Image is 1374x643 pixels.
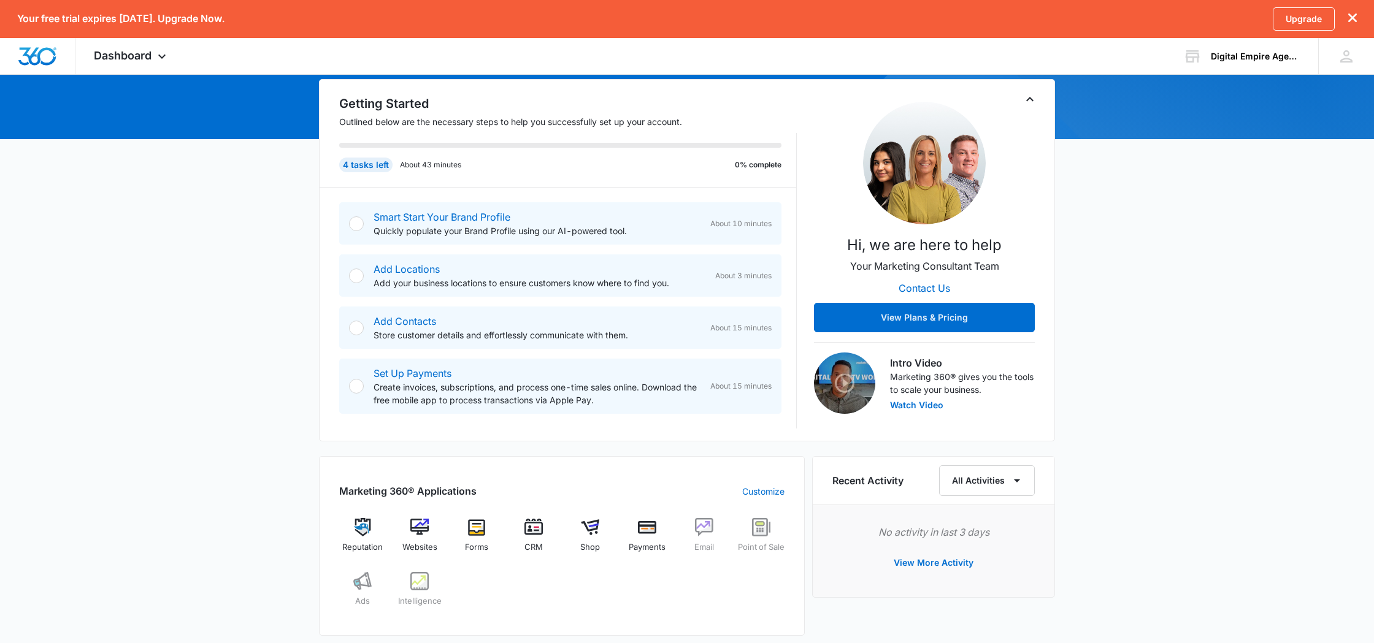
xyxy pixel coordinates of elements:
[580,541,600,554] span: Shop
[374,263,440,275] a: Add Locations
[1273,7,1335,31] a: Upgrade
[355,595,370,607] span: Ads
[886,273,962,303] button: Contact Us
[465,541,488,554] span: Forms
[890,401,943,409] button: Watch Video
[94,49,152,62] span: Dashboard
[1348,13,1357,25] button: dismiss this dialog
[629,541,666,554] span: Payments
[400,159,461,170] p: About 43 minutes
[710,322,772,333] span: About 15 minutes
[339,572,386,616] a: Ads
[339,115,797,128] p: Outlined below are the necessary steps to help you successfully set up your account.
[832,525,1035,539] p: No activity in last 3 days
[524,541,543,554] span: CRM
[374,367,451,379] a: Set Up Payments
[374,381,700,406] p: Create invoices, subscriptions, and process one-time sales online. Download the free mobile app t...
[374,224,700,237] p: Quickly populate your Brand Profile using our AI-powered tool.
[339,94,797,113] h2: Getting Started
[624,518,671,562] a: Payments
[890,356,1035,370] h3: Intro Video
[374,211,510,223] a: Smart Start Your Brand Profile
[939,465,1035,496] button: All Activities
[881,548,986,577] button: View More Activity
[814,352,875,414] img: Intro Video
[510,518,557,562] a: CRM
[1211,51,1300,61] div: account name
[342,541,383,554] span: Reputation
[567,518,614,562] a: Shop
[75,38,188,74] div: Dashboard
[17,13,225,25] p: Your free trial expires [DATE]. Upgrade Now.
[339,158,393,172] div: 4 tasks left
[850,259,999,273] p: Your Marketing Consultant Team
[339,518,386,562] a: Reputation
[742,485,785,498] a: Customize
[374,276,705,289] p: Add your business locations to ensure customers know where to find you.
[402,541,437,554] span: Websites
[396,572,443,616] a: Intelligence
[737,518,785,562] a: Point of Sale
[738,541,785,554] span: Point of Sale
[374,315,436,327] a: Add Contacts
[735,159,781,170] p: 0% complete
[814,303,1035,332] button: View Plans & Pricing
[398,595,442,607] span: Intelligence
[694,541,714,554] span: Email
[339,484,477,498] h2: Marketing 360® Applications
[847,234,1002,256] p: Hi, we are here to help
[396,518,443,562] a: Websites
[715,270,772,281] span: About 3 minutes
[1023,92,1037,107] button: Toggle Collapse
[374,329,700,341] p: Store customer details and effortlessly communicate with them.
[890,370,1035,396] p: Marketing 360® gives you the tools to scale your business.
[710,218,772,229] span: About 10 minutes
[710,381,772,392] span: About 15 minutes
[832,473,904,488] h6: Recent Activity
[453,518,501,562] a: Forms
[681,518,728,562] a: Email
